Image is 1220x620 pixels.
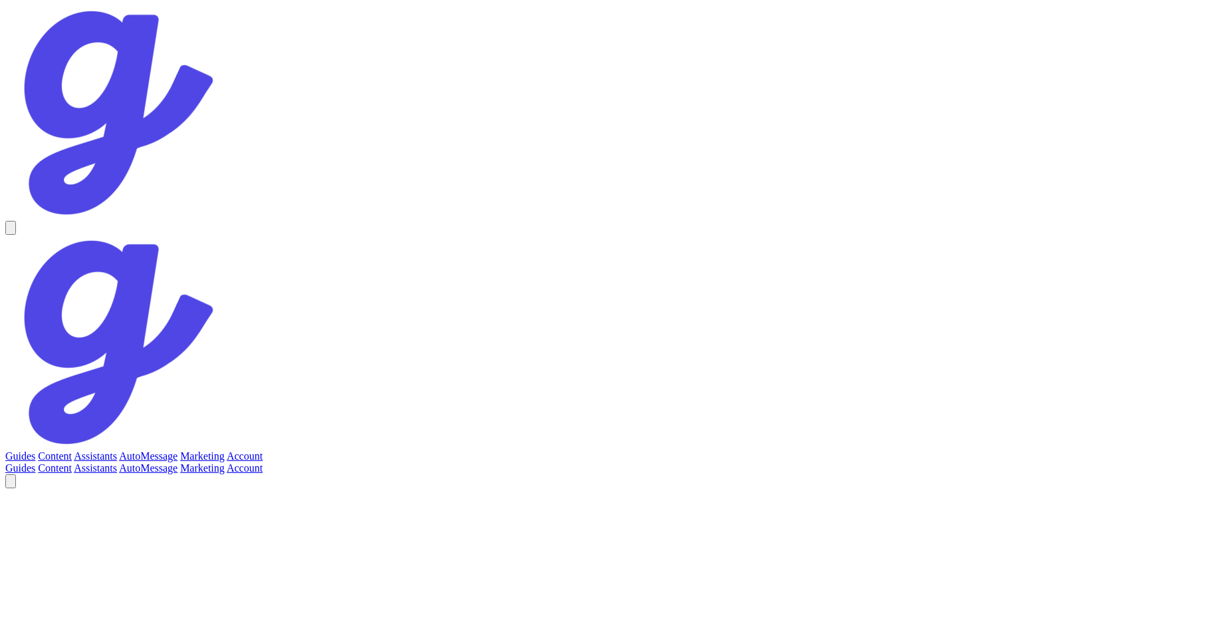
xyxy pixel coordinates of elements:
[180,462,225,474] a: Marketing
[74,450,117,462] a: Assistants
[119,462,178,474] a: AutoMessage
[5,462,35,474] a: Guides
[38,450,72,462] a: Content
[5,5,218,218] img: Your Company
[5,235,218,448] img: Guestive Guides
[227,462,263,474] a: Account
[227,450,263,462] a: Account
[119,450,178,462] a: AutoMessage
[1078,591,1213,620] iframe: chat widget
[74,462,117,474] a: Assistants
[38,462,72,474] a: Content
[5,450,35,462] a: Guides
[5,474,16,488] button: Notifications
[180,450,225,462] a: Marketing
